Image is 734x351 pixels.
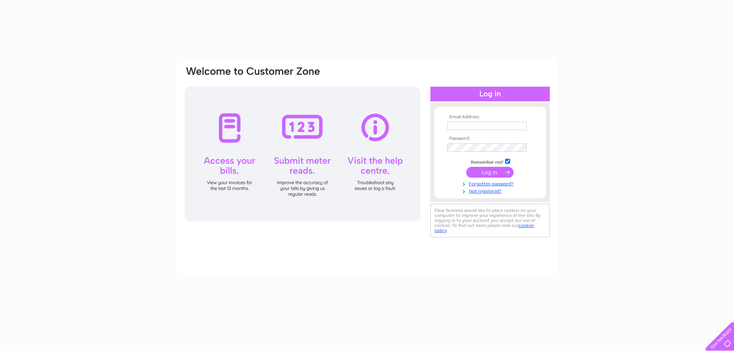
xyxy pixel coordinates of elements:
a: cookies policy [435,223,534,233]
a: Forgotten password? [447,180,535,187]
a: Not registered? [447,187,535,194]
input: Submit [466,167,514,178]
th: Email Address: [445,114,535,120]
div: Clear Business would like to place cookies on your computer to improve your experience of the sit... [430,204,550,237]
th: Password: [445,136,535,141]
td: Remember me? [445,158,535,165]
